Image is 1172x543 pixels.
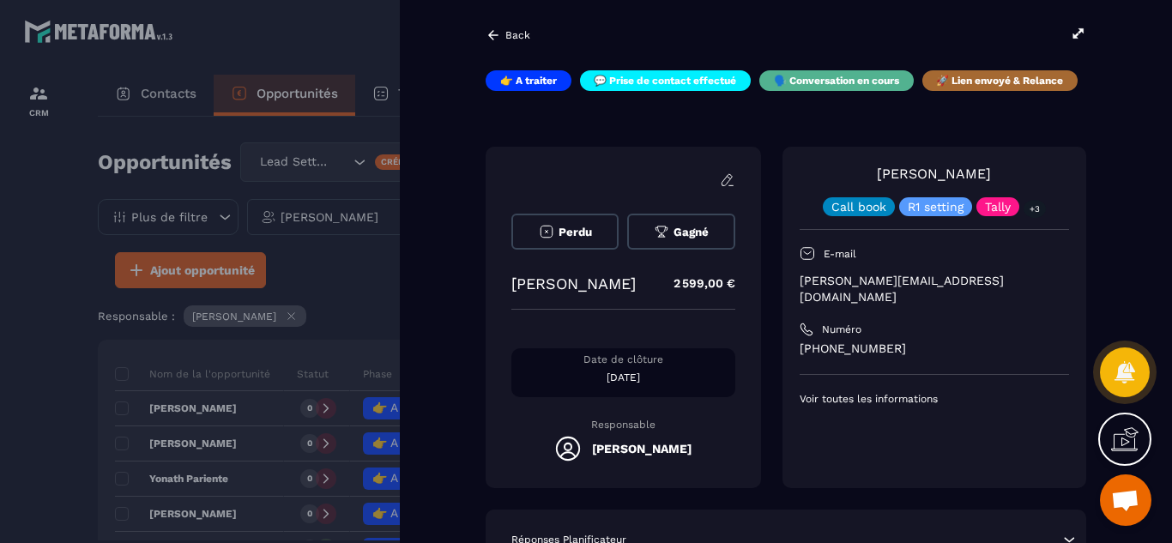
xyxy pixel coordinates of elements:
[877,166,991,182] a: [PERSON_NAME]
[936,74,1063,87] p: 🚀 Lien envoyé & Relance
[594,74,736,87] p: 💬 Prise de contact effectué
[774,74,899,87] p: 🗣️ Conversation en cours
[559,226,592,238] span: Perdu
[908,201,964,213] p: R1 setting
[592,442,692,456] h5: [PERSON_NAME]
[674,226,709,238] span: Gagné
[656,267,735,300] p: 2 599,00 €
[800,273,1069,305] p: [PERSON_NAME][EMAIL_ADDRESS][DOMAIN_NAME]
[627,214,734,250] button: Gagné
[824,247,856,261] p: E-mail
[1024,200,1046,218] p: +3
[511,353,735,366] p: Date de clôture
[1100,474,1151,526] div: Ouvrir le chat
[511,275,636,293] p: [PERSON_NAME]
[985,201,1011,213] p: Tally
[511,214,619,250] button: Perdu
[511,419,735,431] p: Responsable
[800,392,1069,406] p: Voir toutes les informations
[831,201,886,213] p: Call book
[822,323,861,336] p: Numéro
[511,371,735,384] p: [DATE]
[800,341,1069,357] p: [PHONE_NUMBER]
[500,74,557,87] p: 👉 A traiter
[505,29,530,41] p: Back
